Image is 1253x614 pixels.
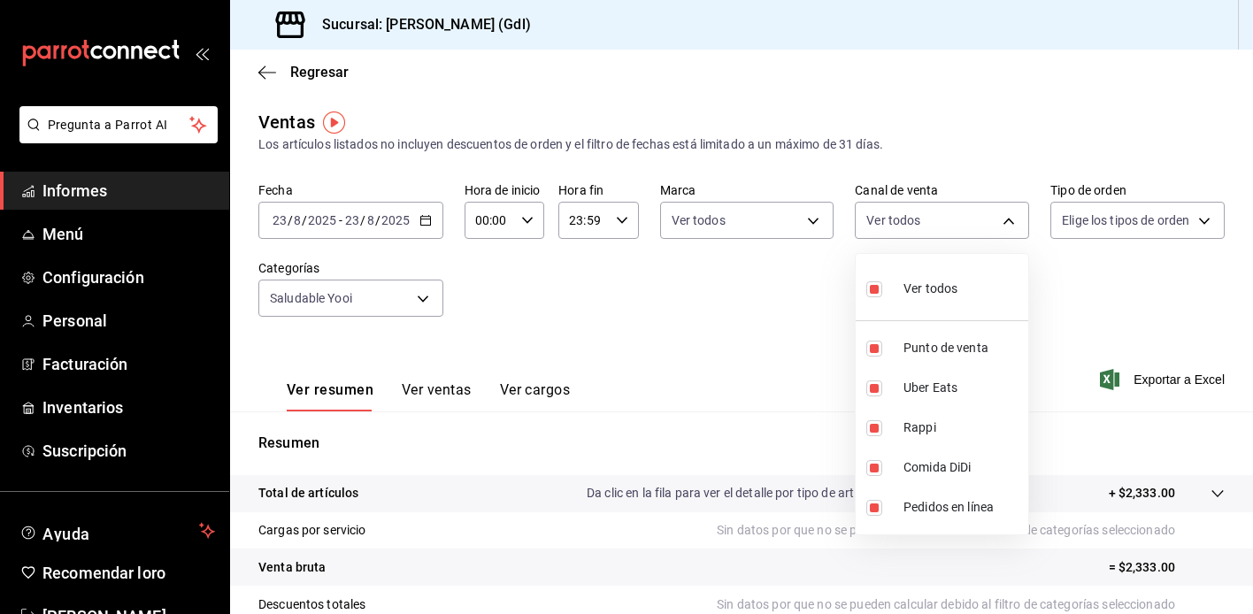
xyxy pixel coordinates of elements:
[903,500,994,514] font: Pedidos en línea
[903,281,957,295] font: Ver todos
[323,111,345,134] img: Marcador de información sobre herramientas
[903,420,936,434] font: Rappi
[903,341,988,355] font: Punto de venta
[903,460,971,474] font: Comida DiDi
[903,380,957,395] font: Uber Eats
